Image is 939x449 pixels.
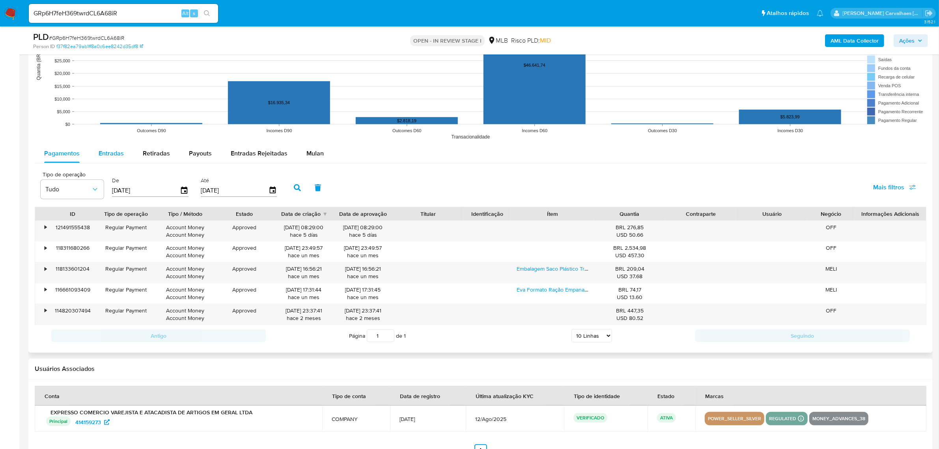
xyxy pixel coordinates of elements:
input: Pesquise usuários ou casos... [29,8,218,19]
b: PLD [33,30,49,43]
b: AML Data Collector [831,34,879,47]
span: Alt [182,9,189,17]
p: sara.carvalhaes@mercadopago.com.br [843,9,922,17]
span: Atalhos rápidos [767,9,809,17]
button: search-icon [199,8,215,19]
span: s [193,9,195,17]
a: f37f82ea79ab1ff8a0c6ee8242d35df8 [56,43,143,50]
span: Ações [899,34,915,47]
span: 3.152.1 [924,19,935,25]
p: OPEN - IN REVIEW STAGE I [410,35,485,46]
div: MLB [488,36,508,45]
a: Sair [925,9,933,17]
b: Person ID [33,43,55,50]
button: AML Data Collector [825,34,884,47]
a: Notificações [817,10,823,17]
h2: Usuários Associados [35,365,926,373]
span: MID [540,36,551,45]
button: Ações [894,34,928,47]
span: # GRp6H7feH369twrdCL6A68iR [49,34,124,42]
span: Risco PLD: [511,36,551,45]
